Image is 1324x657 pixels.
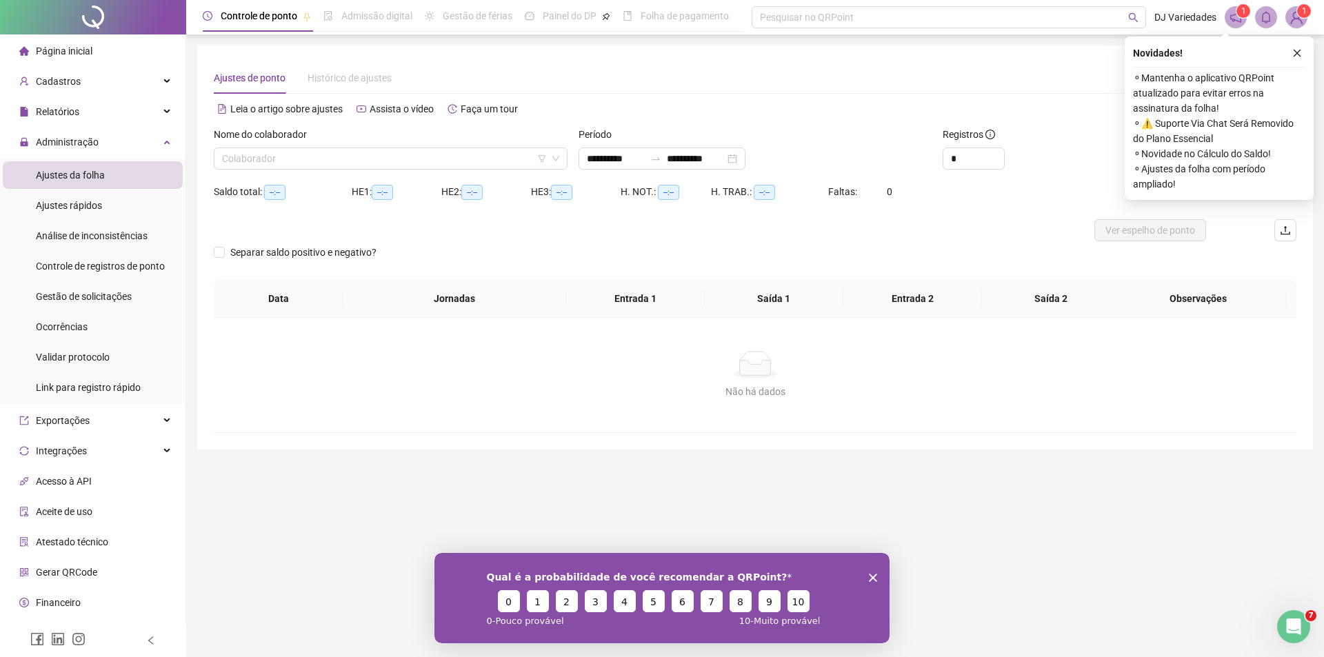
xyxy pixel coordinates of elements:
div: HE 1: [352,184,441,200]
span: Gerar QRCode [36,567,97,578]
span: DJ Variedades [1154,10,1216,25]
span: file [19,107,29,117]
span: --:-- [372,185,393,200]
th: Saída 1 [705,280,843,318]
span: Ajustes rápidos [36,200,102,211]
span: 0 [887,186,892,197]
span: to [650,153,661,164]
div: HE 3: [531,184,621,200]
th: Observações [1110,280,1286,318]
span: Observações [1121,291,1275,306]
button: Ver espelho de ponto [1094,219,1206,241]
span: clock-circle [203,11,212,21]
span: solution [19,537,29,547]
div: Não há dados [230,384,1280,399]
span: Ocorrências [36,321,88,332]
span: audit [19,507,29,516]
th: Jornadas [343,280,566,318]
span: swap-right [650,153,661,164]
span: Cadastros [36,76,81,87]
span: pushpin [303,12,311,21]
span: Financeiro [36,597,81,608]
span: youtube [357,104,366,114]
span: sun [425,11,434,21]
span: Acesso à API [36,476,92,487]
span: notification [1230,11,1242,23]
div: H. TRAB.: [711,184,828,200]
span: ⚬ Novidade no Cálculo do Saldo! [1133,146,1305,161]
span: Atestado técnico [36,536,108,547]
span: file-text [217,104,227,114]
span: 7 [1305,610,1316,621]
span: api [19,476,29,486]
sup: 1 [1236,4,1250,18]
span: Controle de registros de ponto [36,261,165,272]
span: bell [1260,11,1272,23]
span: qrcode [19,567,29,577]
span: instagram [72,632,86,646]
span: 1 [1302,6,1307,16]
div: HE 2: [441,184,531,200]
label: Período [579,127,621,142]
span: facebook [30,632,44,646]
span: file-done [323,11,333,21]
th: Entrada 1 [566,280,705,318]
span: Integrações [36,445,87,456]
span: Página inicial [36,46,92,57]
sup: Atualize o seu contato no menu Meus Dados [1297,4,1311,18]
span: user-add [19,77,29,86]
span: Análise de inconsistências [36,230,148,241]
span: Folha de pagamento [641,10,729,21]
span: left [146,636,156,645]
span: Faça um tour [461,103,518,114]
footer: QRPoint © 2025 - 2.90.5 - [186,609,1324,657]
th: Saída 2 [982,280,1121,318]
span: ⚬ Mantenha o aplicativo QRPoint atualizado para evitar erros na assinatura da folha! [1133,70,1305,116]
span: ⚬ Ajustes da folha com período ampliado! [1133,161,1305,192]
span: lock [19,137,29,147]
span: Novidades ! [1133,46,1183,61]
span: dollar [19,598,29,607]
img: 88163 [1286,7,1307,28]
span: Administração [36,137,99,148]
iframe: Intercom live chat [1277,610,1310,643]
span: Leia o artigo sobre ajustes [230,103,343,114]
span: upload [1280,225,1291,236]
span: ⚬ ⚠️ Suporte Via Chat Será Removido do Plano Essencial [1133,116,1305,146]
span: dashboard [525,11,534,21]
span: --:-- [754,185,775,200]
span: --:-- [264,185,285,200]
span: Assista o vídeo [370,103,434,114]
iframe: Pesquisa da QRPoint [434,553,890,643]
span: --:-- [658,185,679,200]
div: Saldo total: [214,184,352,200]
span: Link para registro rápido [36,382,141,393]
span: history [448,104,457,114]
span: close [1292,48,1302,58]
th: Entrada 2 [843,280,982,318]
span: sync [19,446,29,456]
span: Ajustes da folha [36,170,105,181]
span: Exportações [36,415,90,426]
span: Validar protocolo [36,352,110,363]
span: Registros [943,127,995,142]
span: Painel do DP [543,10,596,21]
span: export [19,416,29,425]
span: down [552,154,560,163]
span: filter [538,154,546,163]
div: H. NOT.: [621,184,711,200]
span: Controle de ponto [221,10,297,21]
span: Relatórios [36,106,79,117]
span: book [623,11,632,21]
